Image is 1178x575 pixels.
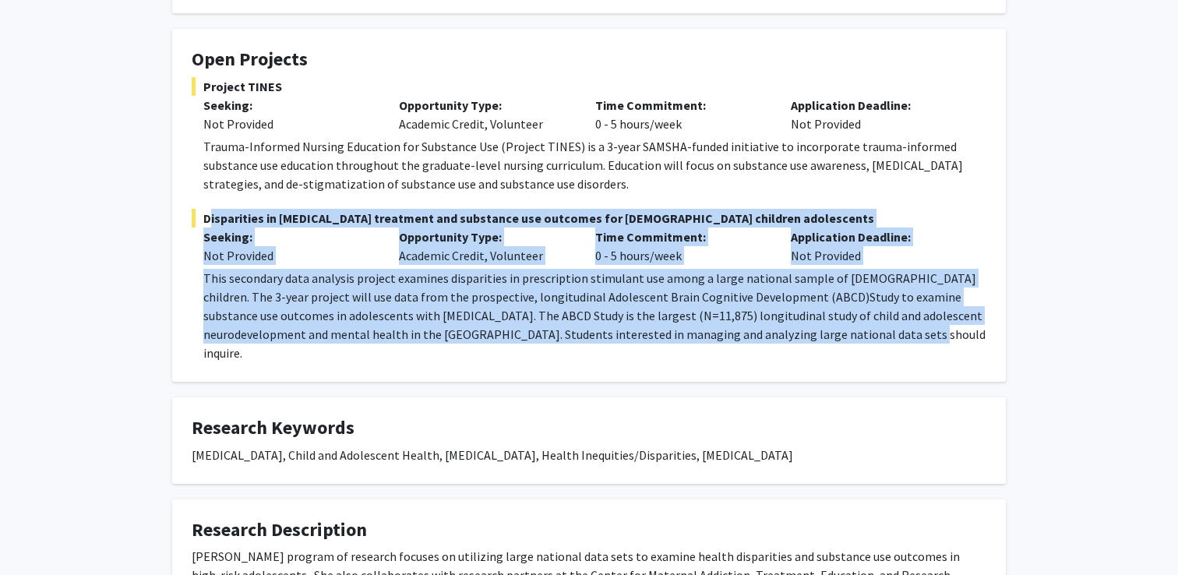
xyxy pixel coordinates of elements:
[791,96,963,115] p: Application Deadline:
[192,48,986,71] h4: Open Projects
[203,269,986,362] p: This secondary data analysis project examines disparities in prescription stimulant use among a l...
[595,228,767,246] p: Time Commitment:
[192,209,986,228] span: Disparities in [MEDICAL_DATA] treatment and substance use outcomes for [DEMOGRAPHIC_DATA] childre...
[595,96,767,115] p: Time Commitment:
[399,228,571,246] p: Opportunity Type:
[387,228,583,265] div: Academic Credit, Volunteer
[192,417,986,439] h4: Research Keywords
[399,96,571,115] p: Opportunity Type:
[203,115,376,133] div: Not Provided
[192,519,986,541] h4: Research Description
[779,228,975,265] div: Not Provided
[203,137,986,193] p: Trauma-Informed Nursing Education for Substance Use (Project TINES) is a 3-year SAMSHA-funded ini...
[779,96,975,133] div: Not Provided
[387,96,583,133] div: Academic Credit, Volunteer
[203,246,376,265] div: Not Provided
[203,228,376,246] p: Seeking:
[203,96,376,115] p: Seeking:
[192,77,986,96] span: Project TINES
[791,228,963,246] p: Application Deadline:
[584,228,779,265] div: 0 - 5 hours/week
[192,446,986,464] div: [MEDICAL_DATA], Child and Adolescent Health, [MEDICAL_DATA], Health Inequities/Disparities, [MEDI...
[584,96,779,133] div: 0 - 5 hours/week
[12,505,66,563] iframe: Chat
